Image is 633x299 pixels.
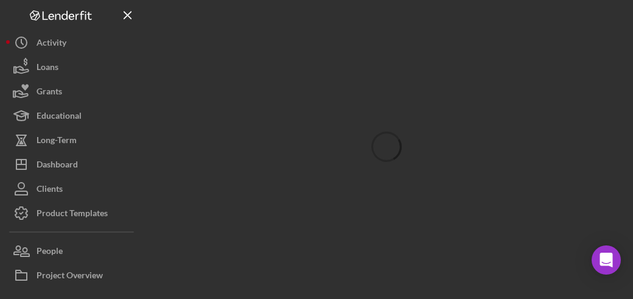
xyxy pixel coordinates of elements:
[6,104,140,128] button: Educational
[37,152,78,180] div: Dashboard
[6,55,140,79] button: Loans
[37,239,63,266] div: People
[6,128,140,152] button: Long-Term
[592,245,621,275] div: Open Intercom Messenger
[6,263,140,287] button: Project Overview
[37,263,103,290] div: Project Overview
[6,201,140,225] button: Product Templates
[6,79,140,104] button: Grants
[6,30,140,55] button: Activity
[37,128,77,155] div: Long-Term
[37,79,62,107] div: Grants
[37,177,63,204] div: Clients
[37,201,108,228] div: Product Templates
[6,152,140,177] button: Dashboard
[37,55,58,82] div: Loans
[6,177,140,201] button: Clients
[37,30,66,58] div: Activity
[6,239,140,263] button: People
[37,104,82,131] div: Educational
